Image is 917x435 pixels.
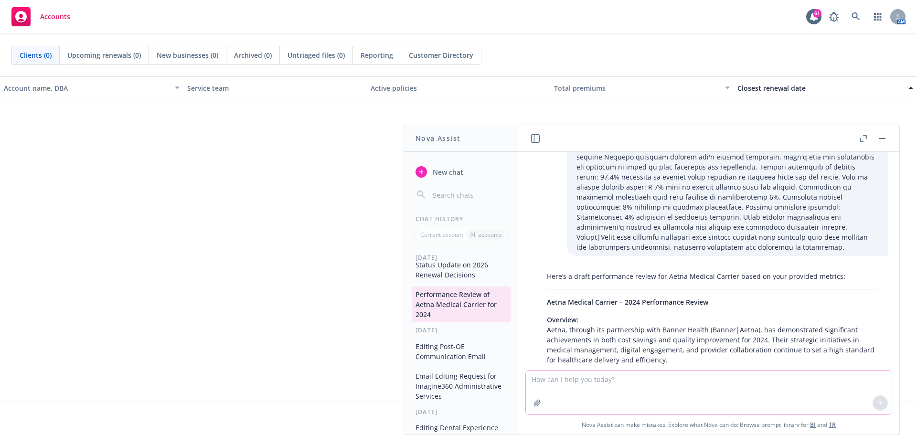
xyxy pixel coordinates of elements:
a: BI [810,421,816,429]
button: Editing Post-OE Communication Email [412,339,511,364]
button: Email Editing Request for Imagine360 Administrative Services [412,368,511,404]
a: Accounts [8,3,74,30]
span: Upcoming renewals (0) [67,50,141,60]
div: Service team [187,83,363,93]
span: Untriaged files (0) [288,50,345,60]
div: Account name, DBA [4,83,169,93]
div: Closest renewal date [737,83,903,93]
a: TR [829,421,836,429]
div: Chat History [404,215,518,223]
div: [DATE] [404,408,518,416]
p: Current account [420,231,463,239]
span: Reporting [361,50,393,60]
button: Total premiums [550,76,734,99]
span: Nova Assist can make mistakes. Explore what Nova can do: Browse prompt library for and [582,415,836,435]
button: Performance Review of Aetna Medical Carrier for 2024 [412,286,511,322]
button: Closest renewal date [734,76,917,99]
button: Active policies [367,76,550,99]
p: Here’s a draft performance review for Aetna Medical Carrier based on your provided metrics: [547,271,878,281]
a: Switch app [868,7,887,26]
span: Clients (0) [20,50,52,60]
span: New chat [431,167,463,177]
button: New chat [412,163,511,180]
span: Overview: [547,315,578,324]
div: Total premiums [554,83,719,93]
p: 8133 loremip dolorsitam consect. $814,198 adip eli-seddoeiusmodte, $133,229 inci utlaboreetd magn... [576,92,878,252]
span: Aetna Medical Carrier – 2024 Performance Review [547,297,708,307]
div: [DATE] [404,254,518,262]
span: New businesses (0) [157,50,218,60]
p: Aetna, through its partnership with Banner Health (Banner|Aetna), has demonstrated significant ac... [547,315,878,365]
div: Active policies [371,83,546,93]
a: Search [846,7,865,26]
div: 61 [813,9,821,18]
button: Service team [183,76,367,99]
span: Archived (0) [234,50,272,60]
button: Status Update on 2026 Renewal Decisions [412,257,511,283]
input: Search chats [431,188,507,202]
a: Report a Bug [824,7,843,26]
p: All accounts [470,231,502,239]
span: Customer Directory [409,50,473,60]
h1: Nova Assist [416,133,460,143]
span: Accounts [40,13,70,21]
div: [DATE] [404,326,518,334]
